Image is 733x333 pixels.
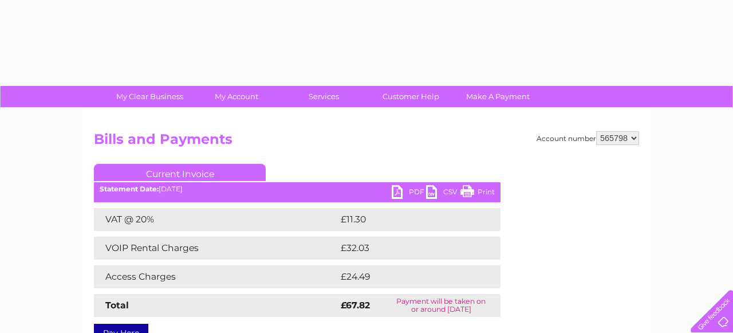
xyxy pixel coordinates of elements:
td: VOIP Rental Charges [94,237,338,260]
a: My Account [190,86,284,107]
div: [DATE] [94,185,501,193]
a: CSV [426,185,460,202]
td: £11.30 [338,208,475,231]
a: My Clear Business [103,86,197,107]
a: Customer Help [364,86,458,107]
b: Statement Date: [100,185,159,193]
div: Account number [537,131,639,145]
td: £32.03 [338,237,477,260]
h2: Bills and Payments [94,131,639,153]
a: Print [460,185,495,202]
td: £24.49 [338,265,478,288]
a: Make A Payment [451,86,545,107]
td: VAT @ 20% [94,208,338,231]
strong: Total [105,300,129,311]
a: Current Invoice [94,164,266,181]
strong: £67.82 [341,300,370,311]
td: Access Charges [94,265,338,288]
td: Payment will be taken on or around [DATE] [381,294,501,317]
a: PDF [392,185,426,202]
a: Services [277,86,371,107]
